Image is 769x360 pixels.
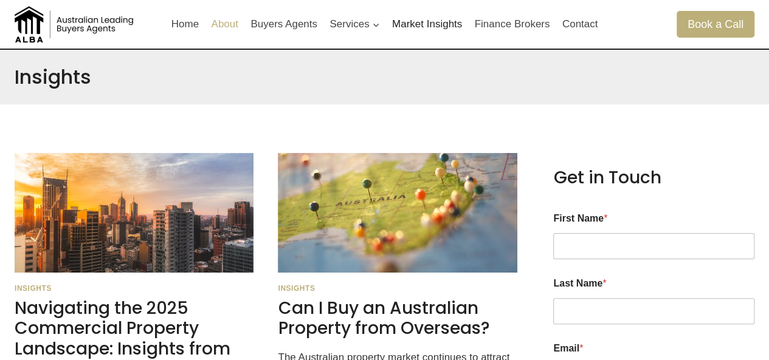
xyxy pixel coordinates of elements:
[386,10,469,39] a: Market Insights
[553,168,754,188] h2: Get in Touch
[205,10,244,39] a: About
[15,6,136,42] img: Australian Leading Buyers Agents
[323,10,386,39] button: Child menu of Services
[553,277,754,289] label: Last Name
[165,10,205,39] a: Home
[15,153,253,273] img: Stunning view of Melbourne's skyline at sunset, capturing modern skyscrapers and warm sky.
[553,342,754,354] label: Email
[553,212,754,224] label: First Name
[677,11,754,37] a: Book a Call
[278,284,315,293] a: Insights
[15,66,91,89] h1: Insights
[278,296,489,341] a: Can I Buy an Australian Property from Overseas?
[15,284,52,293] a: Insights
[165,10,604,39] nav: Primary Navigation
[244,10,323,39] a: Buyers Agents
[556,10,604,39] a: Contact
[278,153,517,273] img: Close-up of a map of Australia with colorful pins marking various cities and destinations.
[468,10,556,39] a: Finance Brokers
